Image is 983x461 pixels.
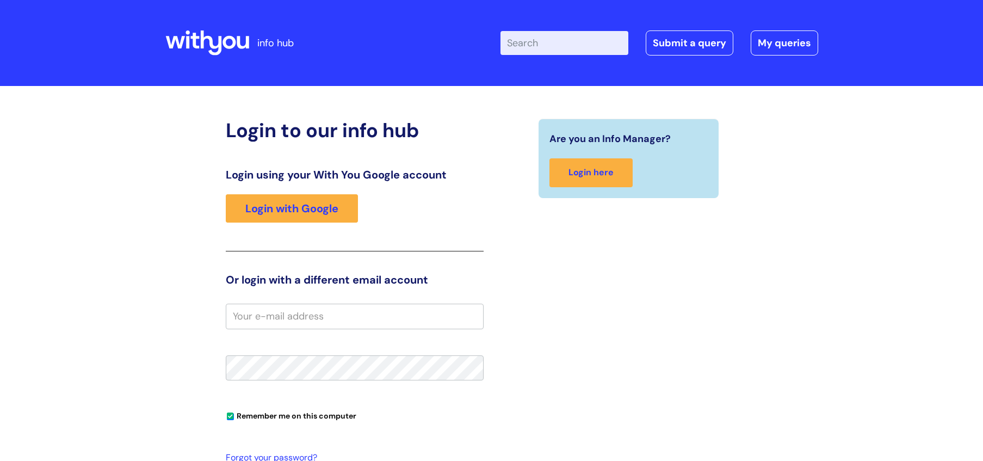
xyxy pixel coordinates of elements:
input: Remember me on this computer [227,413,234,420]
h3: Login using your With You Google account [226,168,484,181]
input: Search [500,31,628,55]
a: Login with Google [226,194,358,223]
span: Are you an Info Manager? [549,130,671,147]
label: Remember me on this computer [226,409,356,421]
h3: Or login with a different email account [226,273,484,286]
a: My queries [751,30,818,56]
a: Login here [549,158,633,187]
h2: Login to our info hub [226,119,484,142]
div: You can uncheck this option if you're logging in from a shared device [226,407,484,424]
a: Submit a query [646,30,733,56]
p: info hub [257,34,294,52]
input: Your e-mail address [226,304,484,329]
